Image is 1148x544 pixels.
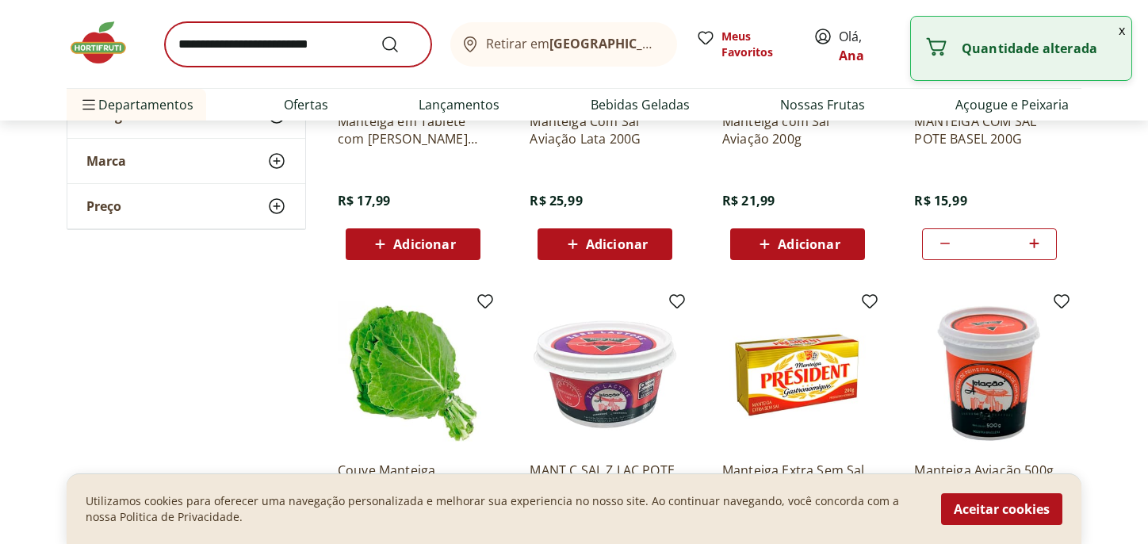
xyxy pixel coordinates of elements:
[962,40,1119,56] p: Quantidade alterada
[530,462,680,496] a: MANT C SAL Z LAC POTE AVIACAO 200G
[338,298,488,449] img: Couve Manteiga Orgânica Solo Vivo Maço
[839,47,864,64] a: Ana
[346,228,480,260] button: Adicionar
[549,35,817,52] b: [GEOGRAPHIC_DATA]/[GEOGRAPHIC_DATA]
[722,113,873,147] a: Manteiga com Sal Aviação 200g
[538,228,672,260] button: Adicionar
[530,192,582,209] span: R$ 25,99
[914,462,1065,496] a: Manteiga Aviação 500g
[780,95,865,114] a: Nossas Frutas
[79,86,193,124] span: Departamentos
[941,493,1062,525] button: Aceitar cookies
[381,35,419,54] button: Submit Search
[696,29,794,60] a: Meus Favoritos
[86,493,922,525] p: Utilizamos cookies para oferecer uma navegação personalizada e melhorar sua experiencia no nosso ...
[722,462,873,496] a: Manteiga Extra Sem Sal Président Gastronomique 200g
[284,95,328,114] a: Ofertas
[914,113,1065,147] a: MANTEIGA COM SAL POTE BASEL 200G
[486,36,661,51] span: Retirar em
[914,192,966,209] span: R$ 15,99
[722,298,873,449] img: Manteiga Extra Sem Sal Président Gastronomique 200g
[1112,17,1131,44] button: Fechar notificação
[67,139,305,183] button: Marca
[778,238,840,251] span: Adicionar
[393,238,455,251] span: Adicionar
[338,462,488,496] a: Couve Manteiga Orgânica Solo Vivo Maço
[591,95,690,114] a: Bebidas Geladas
[86,198,121,214] span: Preço
[79,86,98,124] button: Menu
[721,29,794,60] span: Meus Favoritos
[839,27,909,65] span: Olá,
[530,113,680,147] a: Manteiga Com Sal Aviação Lata 200G
[730,228,865,260] button: Adicionar
[86,153,126,169] span: Marca
[530,298,680,449] img: MANT C SAL Z LAC POTE AVIACAO 200G
[450,22,677,67] button: Retirar em[GEOGRAPHIC_DATA]/[GEOGRAPHIC_DATA]
[914,298,1065,449] img: Manteiga Aviação 500g
[165,22,431,67] input: search
[67,19,146,67] img: Hortifruti
[722,192,775,209] span: R$ 21,99
[419,95,499,114] a: Lançamentos
[67,184,305,228] button: Preço
[955,95,1069,114] a: Açougue e Peixaria
[338,113,488,147] a: Manteiga em Tablete com [PERSON_NAME] Président 200g
[338,192,390,209] span: R$ 17,99
[586,238,648,251] span: Adicionar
